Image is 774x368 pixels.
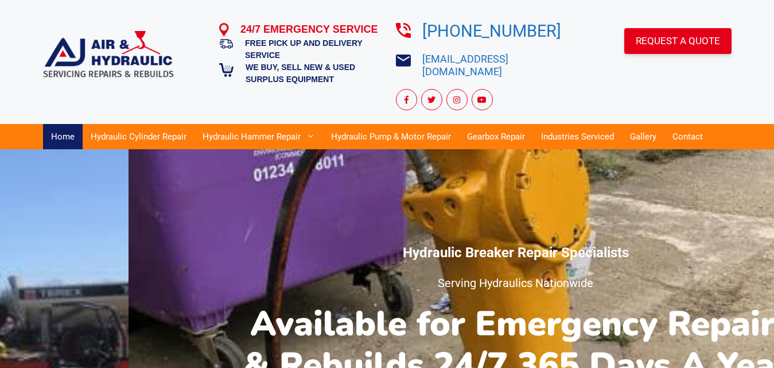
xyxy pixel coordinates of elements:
a: Gearbox Repair [459,124,533,149]
h5: WE BUY, SELL NEW & USED SURPLUS EQUIPMENT [246,61,379,86]
a: Hydraulic Cylinder Repair [83,124,195,149]
a: Gallery [622,124,664,149]
strong: Hydraulic Breaker Repair Specialists [403,245,629,261]
a: Hydraulic Hammer Repair [195,124,323,149]
a: Home [43,124,83,149]
h5: FREE PICK UP AND DELIVERY SERVICE [245,37,379,61]
a: Hydraulic Pump & Motor Repair [323,124,459,149]
h4: 24/7 EMERGENCY SERVICE [240,22,379,37]
a: Industries Serviced [533,124,622,149]
a: [PHONE_NUMBER] [422,21,561,41]
a: REQUEST A QUOTE [624,28,732,55]
a: [EMAIL_ADDRESS][DOMAIN_NAME] [422,53,508,78]
a: Contact [664,124,711,149]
